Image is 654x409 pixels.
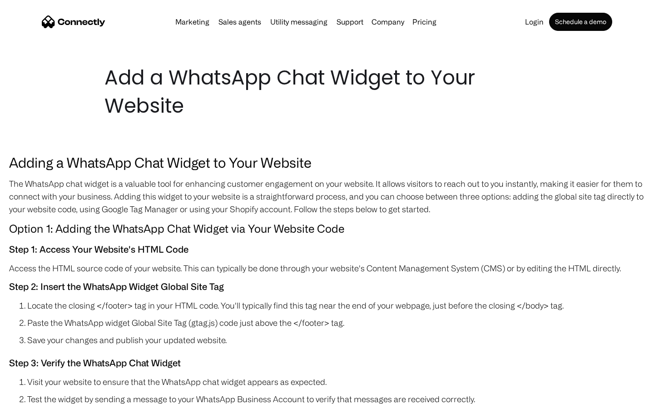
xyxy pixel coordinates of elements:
[9,355,645,371] h5: Step 3: Verify the WhatsApp Chat Widget
[372,15,404,28] div: Company
[9,220,645,237] h4: Option 1: Adding the WhatsApp Chat Widget via Your Website Code
[521,18,547,25] a: Login
[18,393,54,406] ul: Language list
[9,393,54,406] aside: Language selected: English
[267,18,331,25] a: Utility messaging
[9,152,645,173] h3: Adding a WhatsApp Chat Widget to Your Website
[333,18,367,25] a: Support
[9,177,645,215] p: The WhatsApp chat widget is a valuable tool for enhancing customer engagement on your website. It...
[9,262,645,274] p: Access the HTML source code of your website. This can typically be done through your website's Co...
[215,18,265,25] a: Sales agents
[27,334,645,346] li: Save your changes and publish your updated website.
[549,13,612,31] a: Schedule a demo
[409,18,440,25] a: Pricing
[172,18,213,25] a: Marketing
[9,279,645,294] h5: Step 2: Insert the WhatsApp Widget Global Site Tag
[27,393,645,405] li: Test the widget by sending a message to your WhatsApp Business Account to verify that messages ar...
[27,299,645,312] li: Locate the closing </footer> tag in your HTML code. You'll typically find this tag near the end o...
[104,64,550,120] h1: Add a WhatsApp Chat Widget to Your Website
[9,242,645,257] h5: Step 1: Access Your Website's HTML Code
[27,375,645,388] li: Visit your website to ensure that the WhatsApp chat widget appears as expected.
[27,316,645,329] li: Paste the WhatsApp widget Global Site Tag (gtag.js) code just above the </footer> tag.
